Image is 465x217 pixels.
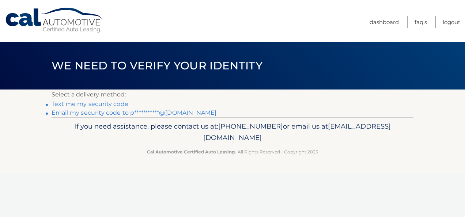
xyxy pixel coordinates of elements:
[52,90,413,100] p: Select a delivery method:
[56,121,409,144] p: If you need assistance, please contact us at: or email us at
[415,16,427,28] a: FAQ's
[443,16,460,28] a: Logout
[5,7,103,33] a: Cal Automotive
[52,100,128,107] a: Text me my security code
[52,59,262,72] span: We need to verify your identity
[147,149,235,155] strong: Cal Automotive Certified Auto Leasing
[370,16,399,28] a: Dashboard
[218,122,283,130] span: [PHONE_NUMBER]
[56,148,409,156] p: - All Rights Reserved - Copyright 2025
